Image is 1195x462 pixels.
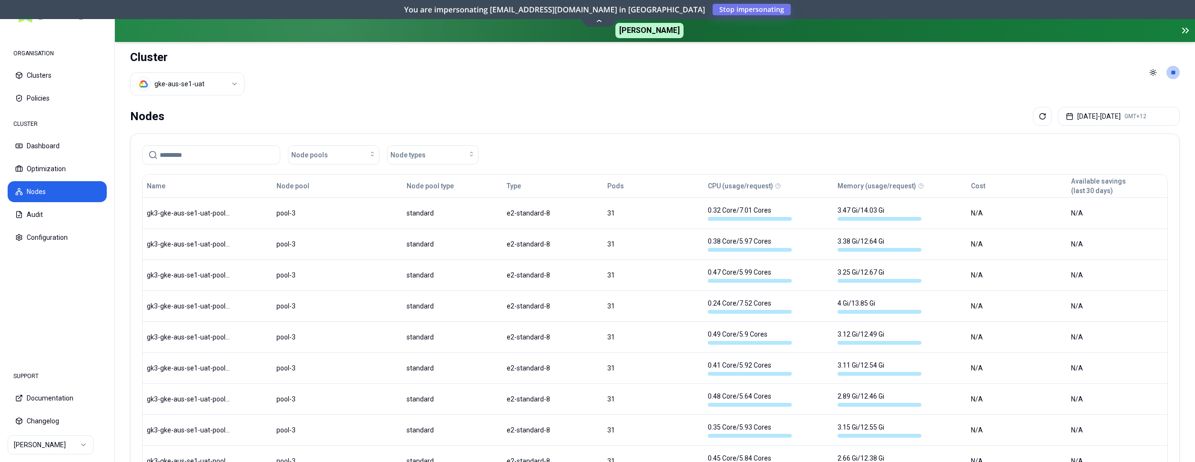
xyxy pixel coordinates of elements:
[147,363,231,373] div: gk3-gke-aus-se1-uat-pool-3-06ad7289-rnp5
[8,388,107,409] button: Documentation
[838,391,921,407] div: 2.89 Gi / 12.46 Gi
[971,425,1063,435] div: N/A
[407,270,499,280] div: standard
[8,204,107,225] button: Audit
[147,208,231,218] div: gk3-gke-aus-se1-uat-pool-3-1042cc99-w3cv
[507,208,599,218] div: e2-standard-8
[607,332,699,342] div: 31
[971,270,1063,280] div: N/A
[1071,394,1163,404] div: N/A
[8,114,107,133] div: CLUSTER
[607,425,699,435] div: 31
[407,394,499,404] div: standard
[407,208,499,218] div: standard
[708,236,792,252] div: 0.38 Core / 5.97 Cores
[276,176,309,195] button: Node pool
[971,176,985,195] button: Cost
[971,301,1063,311] div: N/A
[607,301,699,311] div: 31
[276,239,360,249] div: pool-3
[615,23,684,38] span: [PERSON_NAME]
[387,145,479,164] button: Node types
[130,72,245,95] button: Select a value
[708,422,792,438] div: 0.35 Core / 5.93 Cores
[838,236,921,252] div: 3.38 Gi / 12.64 Gi
[607,394,699,404] div: 31
[407,301,499,311] div: standard
[708,391,792,407] div: 0.48 Core / 5.64 Cores
[1071,332,1163,342] div: N/A
[8,135,107,156] button: Dashboard
[838,298,921,314] div: 4 Gi / 13.85 Gi
[1071,176,1126,195] div: Available savings (last 30 days)
[8,65,107,86] button: Clusters
[971,332,1063,342] div: N/A
[407,332,499,342] div: standard
[838,176,916,195] button: Memory (usage/request)
[607,176,624,195] button: Pods
[607,270,699,280] div: 31
[708,298,792,314] div: 0.24 Core / 7.52 Cores
[390,150,426,160] span: Node types
[147,425,231,435] div: gk3-gke-aus-se1-uat-pool-3-06ad7289-bfzm
[147,301,231,311] div: gk3-gke-aus-se1-uat-pool-3-1042cc99-j638
[507,394,599,404] div: e2-standard-8
[607,208,699,218] div: 31
[708,205,792,221] div: 0.32 Core / 7.01 Cores
[607,239,699,249] div: 31
[276,301,360,311] div: pool-3
[8,158,107,179] button: Optimization
[708,329,792,345] div: 0.49 Core / 5.9 Cores
[276,270,360,280] div: pool-3
[276,363,360,373] div: pool-3
[276,208,360,218] div: pool-3
[971,239,1063,249] div: N/A
[8,227,107,248] button: Configuration
[838,422,921,438] div: 3.15 Gi / 12.55 Gi
[1071,239,1163,249] div: N/A
[276,332,360,342] div: pool-3
[8,88,107,109] button: Policies
[838,205,921,221] div: 3.47 Gi / 14.03 Gi
[971,394,1063,404] div: N/A
[507,332,599,342] div: e2-standard-8
[1071,270,1163,280] div: N/A
[147,394,231,404] div: gk3-gke-aus-se1-uat-pool-3-1042cc99-pqrk
[147,176,165,195] button: Name
[407,425,499,435] div: standard
[147,239,231,249] div: gk3-gke-aus-se1-uat-pool-3-06ad7289-wg7f
[507,301,599,311] div: e2-standard-8
[8,44,107,63] div: ORGANISATION
[147,270,231,280] div: gk3-gke-aus-se1-uat-pool-3-06ad7289-nz2s
[147,332,231,342] div: gk3-gke-aus-se1-uat-pool-3-b14f3c4e-m6c4
[838,360,921,376] div: 3.11 Gi / 12.54 Gi
[1071,425,1163,435] div: N/A
[507,270,599,280] div: e2-standard-8
[971,208,1063,218] div: N/A
[130,107,164,126] div: Nodes
[1071,301,1163,311] div: N/A
[838,267,921,283] div: 3.25 Gi / 12.67 Gi
[288,145,379,164] button: Node pools
[971,363,1063,373] div: N/A
[708,176,773,195] button: CPU (usage/request)
[291,150,328,160] span: Node pools
[607,363,699,373] div: 31
[407,176,454,195] button: Node pool type
[708,360,792,376] div: 0.41 Core / 5.92 Cores
[8,367,107,386] div: SUPPORT
[507,176,521,195] button: Type
[130,50,245,65] h1: Cluster
[1071,208,1163,218] div: N/A
[154,79,204,89] div: gke-aus-se1-uat
[507,363,599,373] div: e2-standard-8
[407,239,499,249] div: standard
[838,329,921,345] div: 3.12 Gi / 12.49 Gi
[276,425,360,435] div: pool-3
[507,239,599,249] div: e2-standard-8
[507,425,599,435] div: e2-standard-8
[407,363,499,373] div: standard
[708,267,792,283] div: 0.47 Core / 5.99 Cores
[1071,363,1163,373] div: N/A
[8,411,107,431] button: Changelog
